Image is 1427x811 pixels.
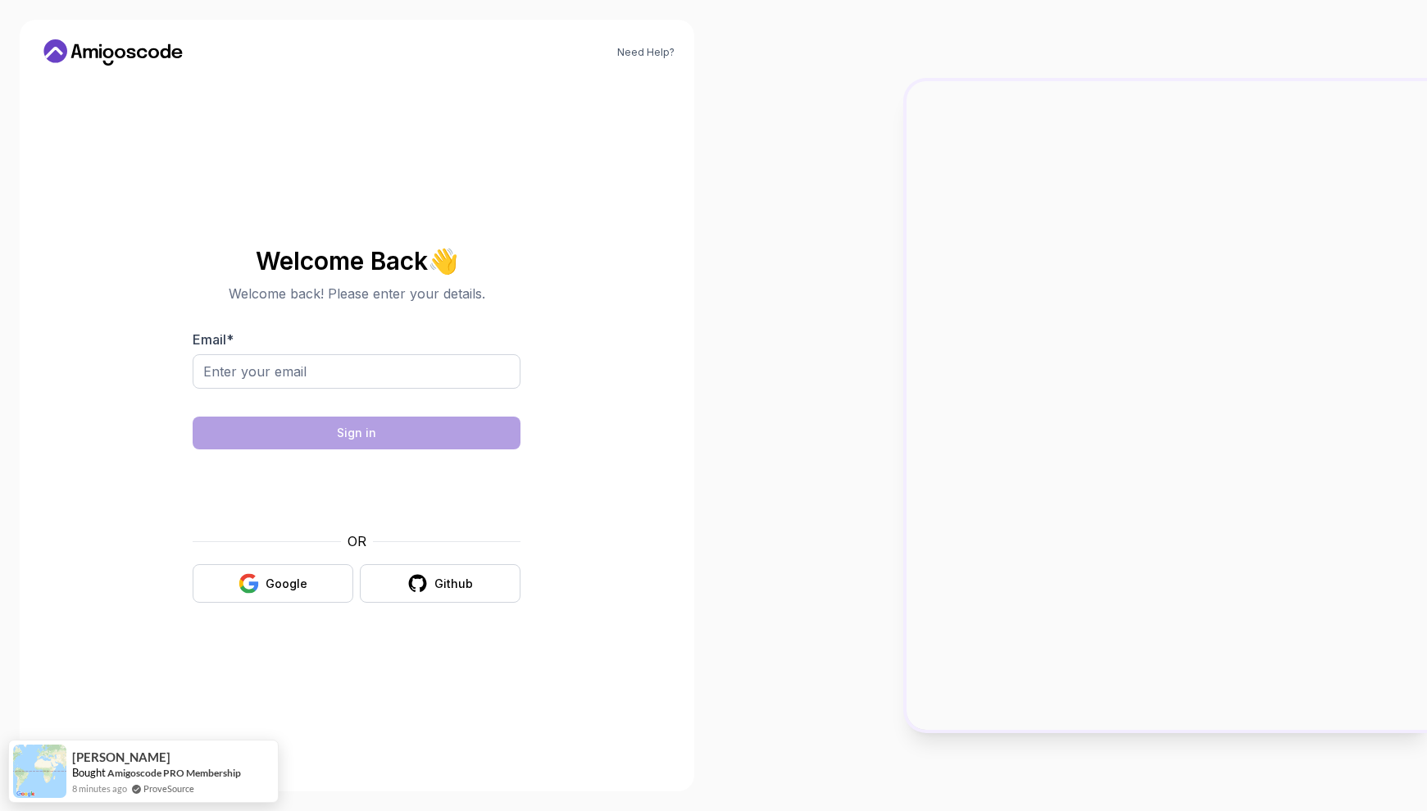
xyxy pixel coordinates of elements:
p: Welcome back! Please enter your details. [193,284,520,303]
a: Amigoscode PRO Membership [107,767,241,779]
label: Email * [193,331,234,348]
span: [PERSON_NAME] [72,750,170,764]
a: Need Help? [617,46,675,59]
button: Sign in [193,417,520,449]
div: Google [266,576,307,592]
a: Home link [39,39,187,66]
img: Amigoscode Dashboard [907,81,1427,730]
input: Enter your email [193,354,520,389]
span: 8 minutes ago [72,781,127,795]
button: Google [193,564,353,603]
p: OR [348,531,366,551]
a: ProveSource [143,783,194,794]
div: Github [434,576,473,592]
div: Sign in [337,425,376,441]
span: Bought [72,766,106,779]
button: Github [360,564,520,603]
img: provesource social proof notification image [13,745,66,798]
h2: Welcome Back [193,248,520,274]
span: 👋 [428,248,458,274]
iframe: Widget contenant une case à cocher pour le défi de sécurité hCaptcha [233,459,480,522]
